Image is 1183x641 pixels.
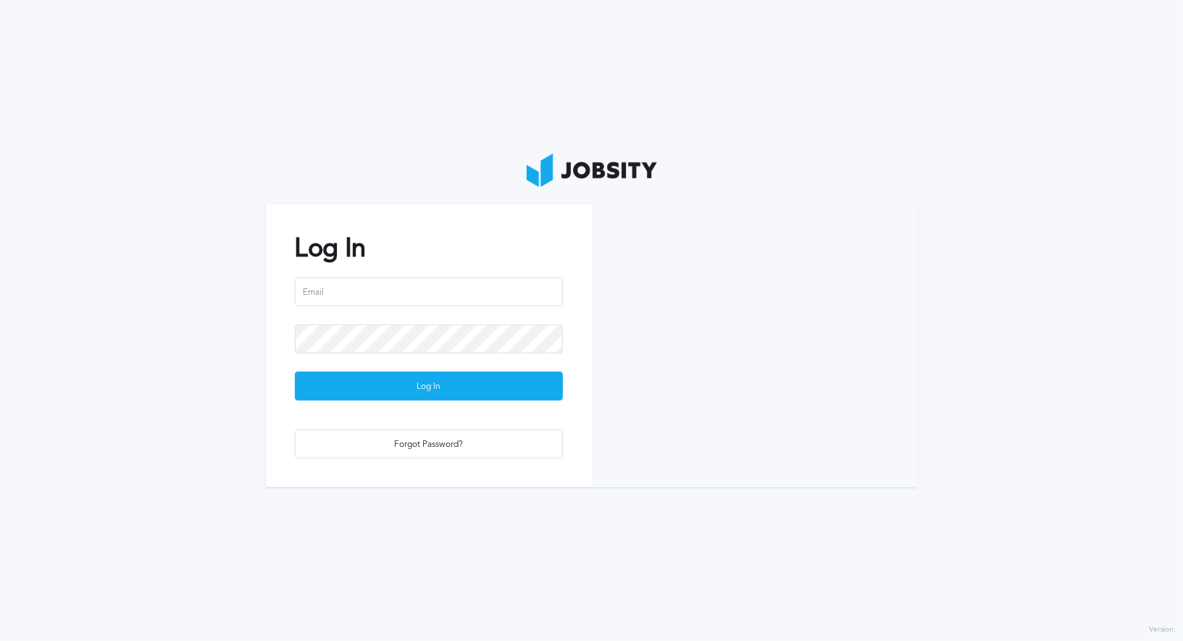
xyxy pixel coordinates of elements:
button: Forgot Password? [295,430,563,458]
div: Forgot Password? [296,430,562,459]
div: Log In [296,372,562,401]
h2: Log In [295,233,563,263]
input: Email [295,277,563,306]
button: Log In [295,372,563,401]
label: Version: [1149,626,1176,634]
